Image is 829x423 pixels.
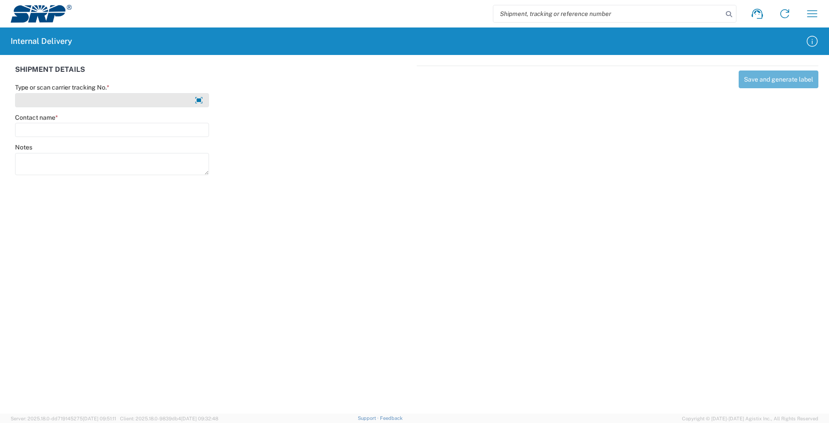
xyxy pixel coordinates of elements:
[181,416,218,421] span: [DATE] 09:32:48
[493,5,723,22] input: Shipment, tracking or reference number
[15,66,412,83] div: SHIPMENT DETAILS
[682,415,818,423] span: Copyright © [DATE]-[DATE] Agistix Inc., All Rights Reserved
[11,5,72,23] img: srp
[358,415,380,421] a: Support
[11,416,116,421] span: Server: 2025.18.0-dd719145275
[11,36,72,47] h2: Internal Delivery
[83,416,116,421] span: [DATE] 09:51:11
[120,416,218,421] span: Client: 2025.18.0-9839db4
[380,415,403,421] a: Feedback
[15,83,109,91] label: Type or scan carrier tracking No.
[15,143,32,151] label: Notes
[15,114,58,121] label: Contact name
